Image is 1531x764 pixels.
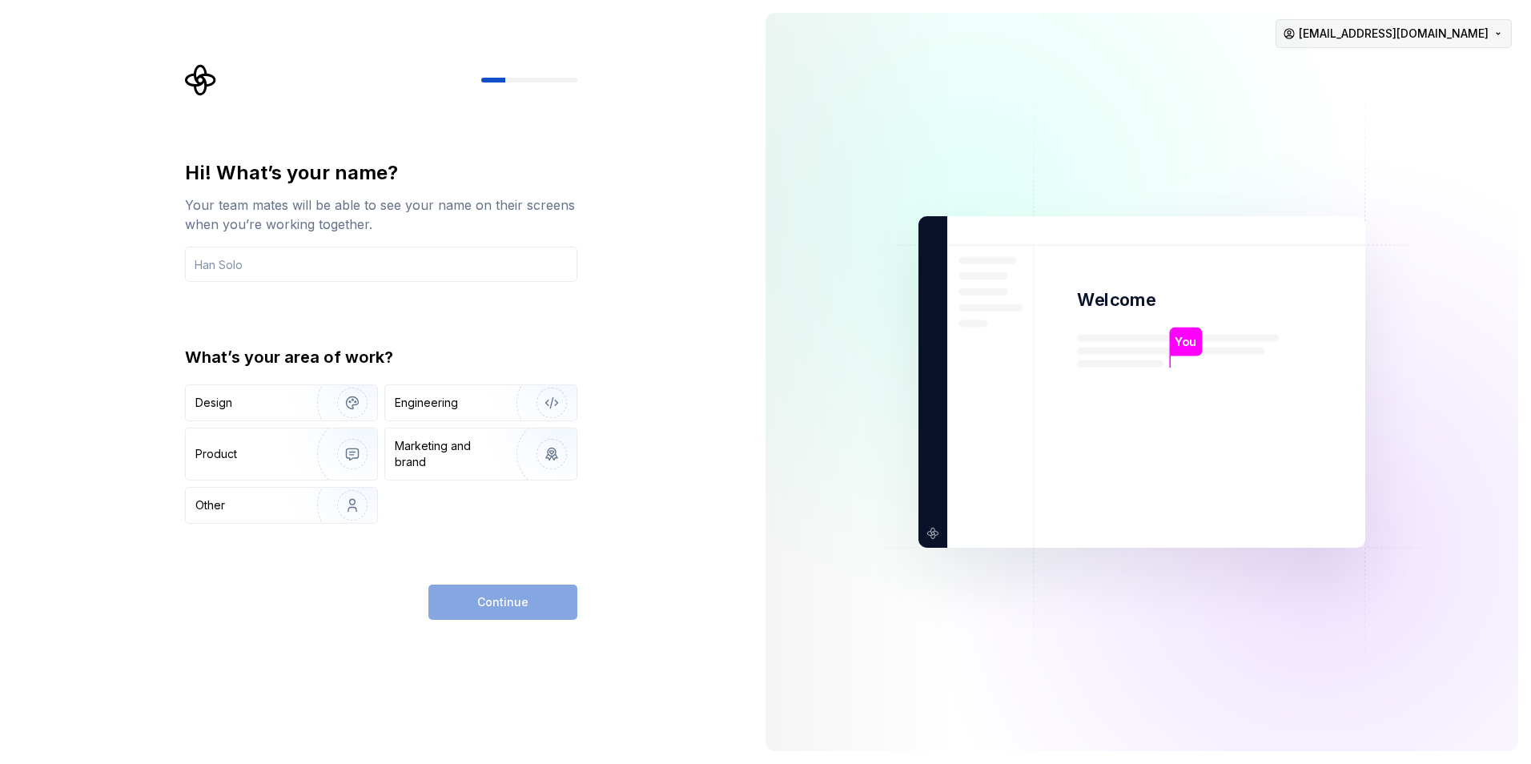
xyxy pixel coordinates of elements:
[395,395,458,411] div: Engineering
[185,346,577,368] div: What’s your area of work?
[185,64,217,96] svg: Supernova Logo
[185,195,577,234] div: Your team mates will be able to see your name on their screens when you’re working together.
[1175,333,1196,351] p: You
[195,446,237,462] div: Product
[185,160,577,186] div: Hi! What’s your name?
[1077,288,1155,312] p: Welcome
[195,395,232,411] div: Design
[1299,26,1489,42] span: [EMAIL_ADDRESS][DOMAIN_NAME]
[185,247,577,282] input: Han Solo
[395,438,503,470] div: Marketing and brand
[1276,19,1512,48] button: [EMAIL_ADDRESS][DOMAIN_NAME]
[195,497,225,513] div: Other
